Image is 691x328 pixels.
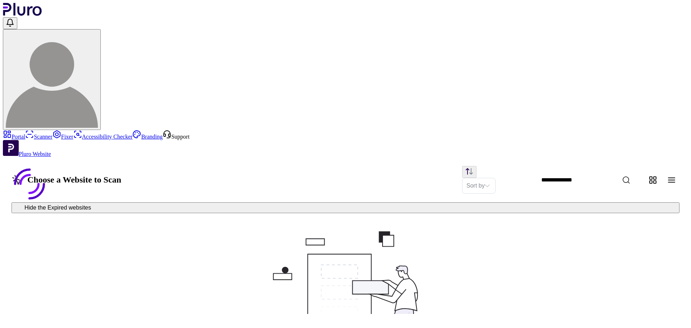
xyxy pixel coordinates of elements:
a: Portal [3,134,25,140]
a: Open Support screen [163,134,190,140]
button: Hide the Expired websites [12,202,679,213]
button: Change content view type to grid [645,172,661,188]
button: Change content view type to table [664,172,679,188]
button: Open notifications, you have undefined new notifications [3,17,17,29]
a: Logo [3,11,42,17]
a: Scanner [25,134,53,140]
img: gila c [6,36,98,128]
img: Placeholder image [270,228,421,314]
h1: Choose a Website to Scan [12,174,121,186]
a: Branding [132,134,163,140]
a: Accessibility Checker [73,134,133,140]
button: gila c [3,29,101,130]
a: Open Pluro Website [3,151,51,157]
aside: Sidebar menu [3,130,688,157]
div: Set sorting [462,178,496,194]
button: Change sorting direction [462,166,477,178]
input: Website Search [536,172,659,188]
a: Fixer [53,134,73,140]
